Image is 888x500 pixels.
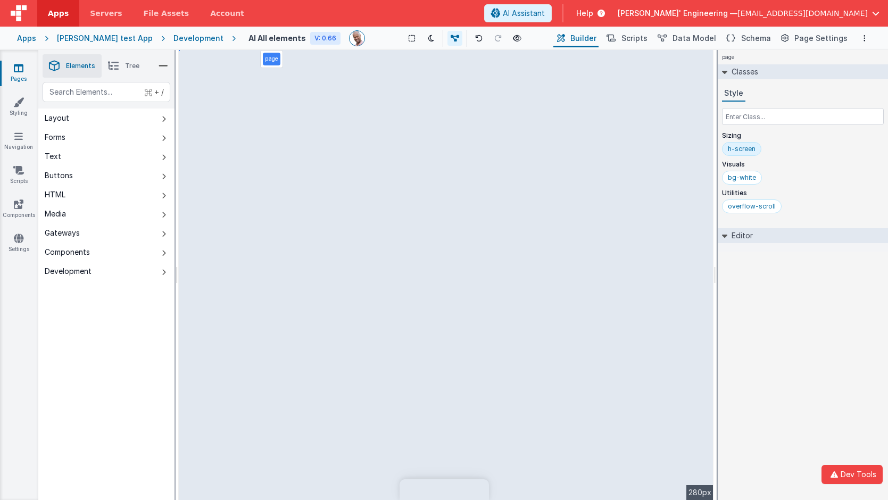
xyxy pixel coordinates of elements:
button: Development [38,262,175,281]
button: Page Settings [777,29,850,47]
button: Text [38,147,175,166]
div: bg-white [728,173,756,182]
span: Builder [570,33,596,44]
span: [PERSON_NAME]' Engineering — [618,8,737,19]
div: V: 0.66 [310,32,341,45]
span: Tree [125,62,139,70]
span: Scripts [621,33,648,44]
span: + / [145,82,164,102]
div: Media [45,209,66,219]
span: File Assets [144,8,189,19]
button: [PERSON_NAME]' Engineering — [EMAIL_ADDRESS][DOMAIN_NAME] [618,8,879,19]
h2: Editor [727,228,753,243]
img: 11ac31fe5dc3d0eff3fbbbf7b26fa6e1 [350,31,364,46]
span: AI Assistant [503,8,545,19]
div: Text [45,151,61,162]
span: Page Settings [794,33,848,44]
input: Search Elements... [43,82,170,102]
span: [EMAIL_ADDRESS][DOMAIN_NAME] [737,8,868,19]
button: Dev Tools [821,465,883,484]
button: Components [38,243,175,262]
p: Sizing [722,131,884,140]
div: HTML [45,189,65,200]
button: Data Model [654,29,718,47]
button: Style [722,86,745,102]
h4: page [718,50,739,64]
button: Schema [723,29,773,47]
button: HTML [38,185,175,204]
span: Schema [741,33,771,44]
div: Development [173,33,223,44]
button: Layout [38,109,175,128]
button: Media [38,204,175,223]
div: h-screen [728,145,756,153]
button: Scripts [603,29,650,47]
div: 280px [686,485,713,500]
div: [PERSON_NAME] test App [57,33,153,44]
div: Buttons [45,170,73,181]
p: Utilities [722,189,884,197]
div: Forms [45,132,65,143]
div: Apps [17,33,36,44]
div: Components [45,247,90,257]
p: Visuals [722,160,884,169]
span: Elements [66,62,95,70]
span: Servers [90,8,122,19]
button: AI Assistant [484,4,552,22]
button: Gateways [38,223,175,243]
button: Forms [38,128,175,147]
h2: Classes [727,64,758,79]
p: page [265,55,278,63]
h4: AI All elements [248,34,306,42]
span: Data Model [673,33,716,44]
div: overflow-scroll [728,202,776,211]
div: Layout [45,113,69,123]
div: Gateways [45,228,80,238]
div: Development [45,266,92,277]
button: Buttons [38,166,175,185]
button: Options [858,32,871,45]
span: Apps [48,8,69,19]
input: Enter Class... [722,108,884,125]
div: --> [179,50,713,500]
button: Builder [553,29,599,47]
span: Help [576,8,593,19]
